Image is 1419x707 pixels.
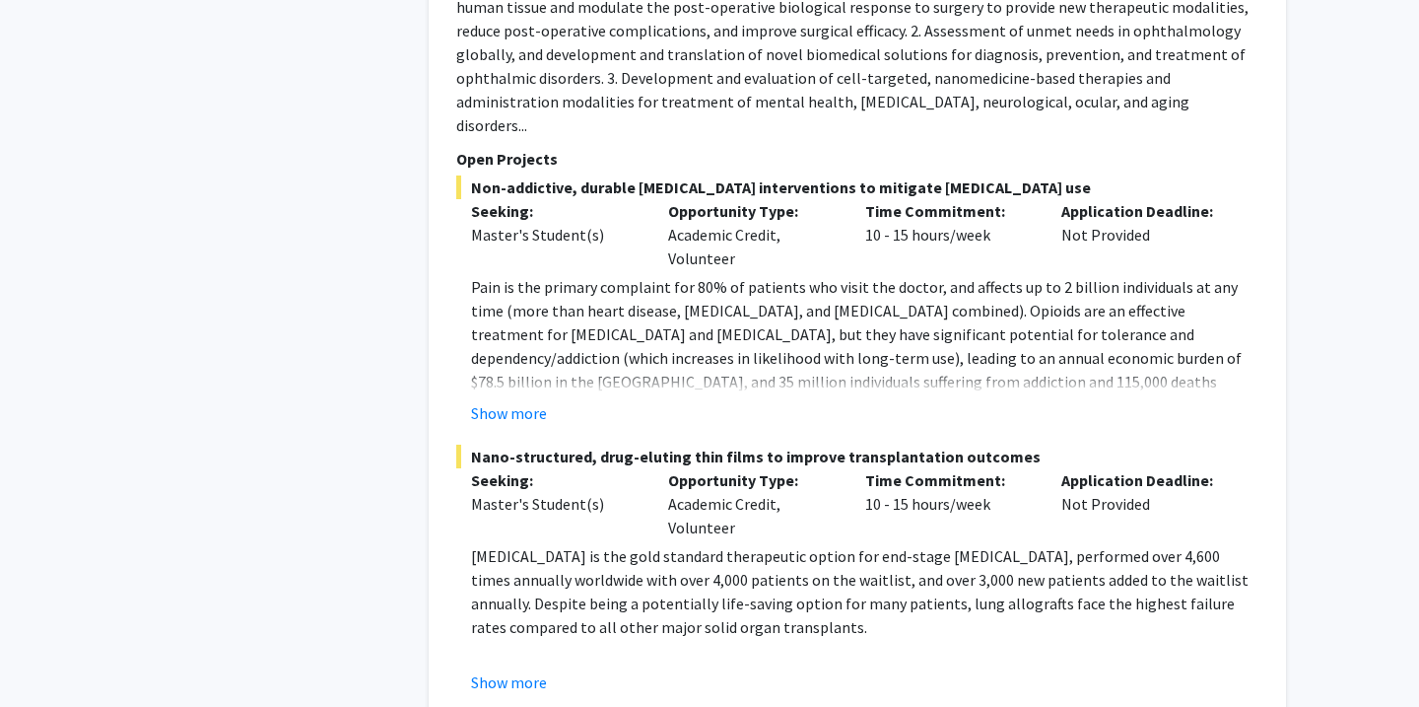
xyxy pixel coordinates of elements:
[456,445,1258,468] span: Nano-structured, drug-eluting thin films to improve transplantation outcomes
[456,176,1258,199] span: Non-addictive, durable [MEDICAL_DATA] interventions to mitigate [MEDICAL_DATA] use
[653,468,850,539] div: Academic Credit, Volunteer
[471,275,1258,441] p: Pain is the primary complaint for 80% of patients who visit the doctor, and affects up to 2 billi...
[653,199,850,270] div: Academic Credit, Volunteer
[850,468,1047,539] div: 10 - 15 hours/week
[15,618,84,692] iframe: Chat
[668,468,836,492] p: Opportunity Type:
[1061,199,1229,223] p: Application Deadline:
[471,671,547,694] button: Show more
[850,199,1047,270] div: 10 - 15 hours/week
[471,401,547,425] button: Show more
[1047,468,1244,539] div: Not Provided
[1047,199,1244,270] div: Not Provided
[471,223,639,247] div: Master's Student(s)
[1061,468,1229,492] p: Application Deadline:
[471,492,639,516] div: Master's Student(s)
[471,544,1258,639] p: [MEDICAL_DATA] is the gold standard therapeutic option for end-stage [MEDICAL_DATA], performed ov...
[865,468,1033,492] p: Time Commitment:
[471,468,639,492] p: Seeking:
[456,147,1258,171] p: Open Projects
[668,199,836,223] p: Opportunity Type:
[865,199,1033,223] p: Time Commitment:
[471,199,639,223] p: Seeking:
